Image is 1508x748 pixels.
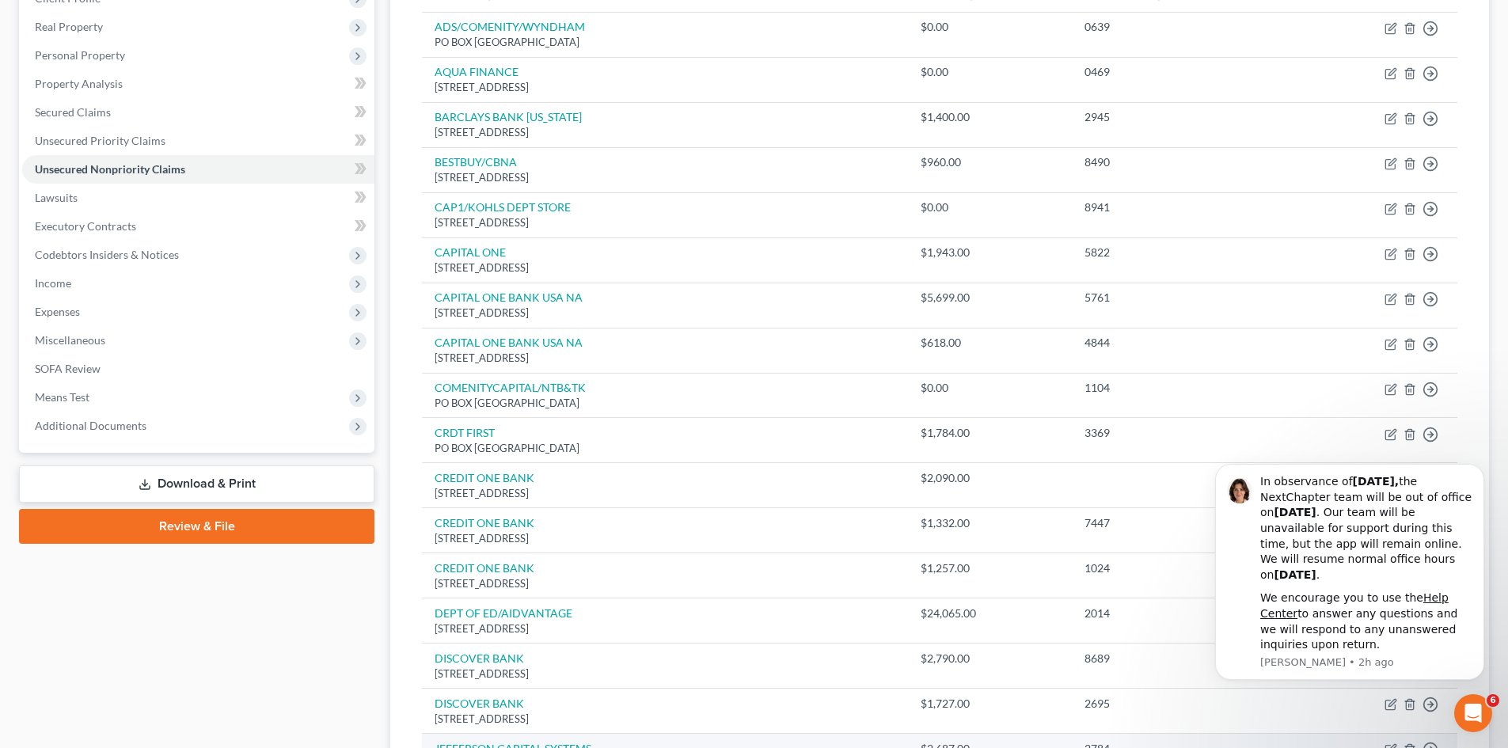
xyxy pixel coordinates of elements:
a: DISCOVER BANK [435,651,524,665]
a: BARCLAYS BANK [US_STATE] [435,110,582,123]
div: [STREET_ADDRESS] [435,712,895,727]
span: 6 [1487,694,1499,707]
div: $24,065.00 [921,606,1059,621]
div: 3369 [1084,425,1271,441]
span: Unsecured Nonpriority Claims [35,162,185,176]
span: Executory Contracts [35,219,136,233]
span: Additional Documents [35,419,146,432]
div: 2695 [1084,696,1271,712]
div: 5761 [1084,290,1271,306]
a: Download & Print [19,465,374,503]
div: $1,727.00 [921,696,1059,712]
a: COMENITYCAPITAL/NTB&TK [435,381,586,394]
div: $1,784.00 [921,425,1059,441]
a: Lawsuits [22,184,374,212]
div: [STREET_ADDRESS] [435,170,895,185]
a: CAPITAL ONE [435,245,506,259]
span: Real Property [35,20,103,33]
a: CAP1/KOHLS DEPT STORE [435,200,571,214]
div: 2014 [1084,606,1271,621]
div: [STREET_ADDRESS] [435,260,895,275]
span: Income [35,276,71,290]
div: 7447 [1084,515,1271,531]
div: [STREET_ADDRESS] [435,486,895,501]
div: [STREET_ADDRESS] [435,351,895,366]
div: 8941 [1084,199,1271,215]
div: [STREET_ADDRESS] [435,306,895,321]
a: Unsecured Priority Claims [22,127,374,155]
div: [STREET_ADDRESS] [435,621,895,636]
div: PO BOX [GEOGRAPHIC_DATA] [435,35,895,50]
a: CREDIT ONE BANK [435,561,534,575]
div: $2,790.00 [921,651,1059,666]
a: CAPITAL ONE BANK USA NA [435,336,583,349]
span: Lawsuits [35,191,78,204]
div: [STREET_ADDRESS] [435,215,895,230]
span: Unsecured Priority Claims [35,134,165,147]
a: DISCOVER BANK [435,697,524,710]
div: 1024 [1084,560,1271,576]
div: $618.00 [921,335,1059,351]
span: Miscellaneous [35,333,105,347]
div: PO BOX [GEOGRAPHIC_DATA] [435,396,895,411]
span: Expenses [35,305,80,318]
div: $960.00 [921,154,1059,170]
a: AQUA FINANCE [435,65,518,78]
div: $0.00 [921,64,1059,80]
a: Executory Contracts [22,212,374,241]
iframe: Intercom notifications message [1191,450,1508,689]
span: Means Test [35,390,89,404]
a: BESTBUY/CBNA [435,155,517,169]
a: Property Analysis [22,70,374,98]
a: CRDT FIRST [435,426,495,439]
a: Secured Claims [22,98,374,127]
a: CREDIT ONE BANK [435,516,534,530]
a: CREDIT ONE BANK [435,471,534,484]
span: Personal Property [35,48,125,62]
div: $2,090.00 [921,470,1059,486]
div: 2945 [1084,109,1271,125]
div: 8490 [1084,154,1271,170]
div: $5,699.00 [921,290,1059,306]
div: $0.00 [921,380,1059,396]
div: PO BOX [GEOGRAPHIC_DATA] [435,441,895,456]
a: ADS/COMENITY/WYNDHAM [435,20,585,33]
a: Unsecured Nonpriority Claims [22,155,374,184]
span: SOFA Review [35,362,101,375]
div: [STREET_ADDRESS] [435,666,895,682]
div: $0.00 [921,199,1059,215]
div: $1,943.00 [921,245,1059,260]
span: Property Analysis [35,77,123,90]
div: 5822 [1084,245,1271,260]
div: [STREET_ADDRESS] [435,576,895,591]
div: $1,332.00 [921,515,1059,531]
div: 1104 [1084,380,1271,396]
div: $1,257.00 [921,560,1059,576]
div: 8689 [1084,651,1271,666]
a: SOFA Review [22,355,374,383]
div: [STREET_ADDRESS] [435,531,895,546]
a: Review & File [19,509,374,544]
span: Codebtors Insiders & Notices [35,248,179,261]
div: $1,400.00 [921,109,1059,125]
iframe: Intercom live chat [1454,694,1492,732]
a: CAPITAL ONE BANK USA NA [435,290,583,304]
div: 0469 [1084,64,1271,80]
div: $0.00 [921,19,1059,35]
div: [STREET_ADDRESS] [435,125,895,140]
div: 4844 [1084,335,1271,351]
div: 0639 [1084,19,1271,35]
span: Secured Claims [35,105,111,119]
a: DEPT OF ED/AIDVANTAGE [435,606,572,620]
div: [STREET_ADDRESS] [435,80,895,95]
